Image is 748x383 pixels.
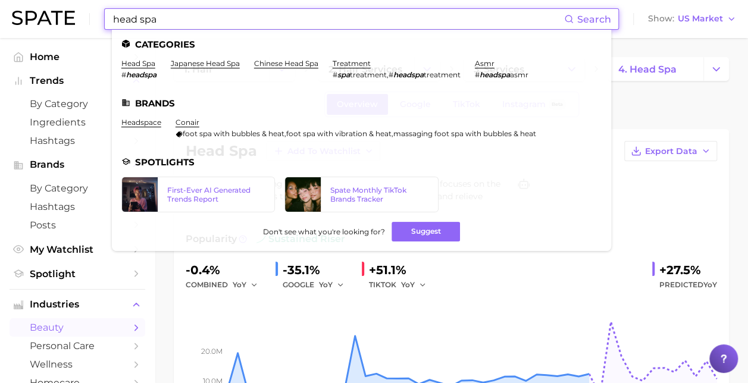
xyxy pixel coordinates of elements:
[254,59,318,68] a: chinese head spa
[112,9,564,29] input: Search here for a brand, industry, or ingredient
[10,265,145,283] a: Spotlight
[350,70,387,79] span: treatment
[510,70,528,79] span: asmr
[369,260,434,280] div: +51.1%
[10,296,145,313] button: Industries
[10,156,145,174] button: Brands
[10,240,145,259] a: My Watchlist
[10,179,145,197] a: by Category
[30,340,125,351] span: personal care
[333,70,461,79] div: ,
[12,11,75,25] img: SPATE
[30,117,125,128] span: Ingredients
[333,59,371,68] a: treatment
[10,216,145,234] a: Posts
[121,70,126,79] span: #
[659,260,717,280] div: +27.5%
[475,70,480,79] span: #
[171,59,240,68] a: japanese head spa
[645,146,697,156] span: Export Data
[10,337,145,355] a: personal care
[10,48,145,66] a: Home
[475,59,495,68] a: asmr
[30,359,125,370] span: wellness
[337,70,350,79] em: spa
[284,177,438,212] a: Spate Monthly TikTok Brands Tracker
[176,118,199,127] a: conair
[401,278,427,292] button: YoY
[233,280,246,290] span: YoY
[330,186,428,203] div: Spate Monthly TikTok Brands Tracker
[283,260,352,280] div: -35.1%
[424,70,461,79] span: treatment
[10,318,145,337] a: beauty
[659,278,717,292] span: Predicted
[30,219,125,231] span: Posts
[10,131,145,150] a: Hashtags
[183,129,284,138] span: foot spa with bubbles & heat
[121,177,275,212] a: First-Ever AI Generated Trends Report
[121,59,155,68] a: head spa
[283,278,352,292] div: GOOGLE
[480,70,510,79] em: headspa
[401,280,415,290] span: YoY
[121,157,602,167] li: Spotlights
[393,129,536,138] span: massaging foot spa with bubbles & heat
[186,260,266,280] div: -0.4%
[10,355,145,373] a: wellness
[703,57,729,81] button: Change Category
[703,280,717,289] span: YoY
[645,11,739,27] button: ShowUS Market
[624,141,717,161] button: Export Data
[30,98,125,109] span: by Category
[389,70,393,79] span: #
[10,197,145,216] a: Hashtags
[121,39,602,49] li: Categories
[319,280,333,290] span: YoY
[30,244,125,255] span: My Watchlist
[392,222,460,241] button: Suggest
[369,278,434,292] div: TIKTOK
[30,51,125,62] span: Home
[10,72,145,90] button: Trends
[10,113,145,131] a: Ingredients
[167,186,265,203] div: First-Ever AI Generated Trends Report
[30,159,125,170] span: Brands
[286,129,392,138] span: foot spa with vibration & heat
[121,118,161,127] a: headspace
[333,70,337,79] span: #
[30,268,125,280] span: Spotlight
[30,183,125,194] span: by Category
[678,15,723,22] span: US Market
[30,201,125,212] span: Hashtags
[30,135,125,146] span: Hashtags
[618,64,677,75] span: 4. head spa
[121,98,602,108] li: Brands
[393,70,424,79] em: headspa
[577,14,611,25] span: Search
[30,322,125,333] span: beauty
[608,57,703,81] a: 4. head spa
[648,15,674,22] span: Show
[30,299,125,310] span: Industries
[176,129,536,138] div: , ,
[233,278,258,292] button: YoY
[319,278,345,292] button: YoY
[30,76,125,86] span: Trends
[186,278,266,292] div: combined
[126,70,157,79] em: headspa
[10,95,145,113] a: by Category
[262,227,384,236] span: Don't see what you're looking for?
